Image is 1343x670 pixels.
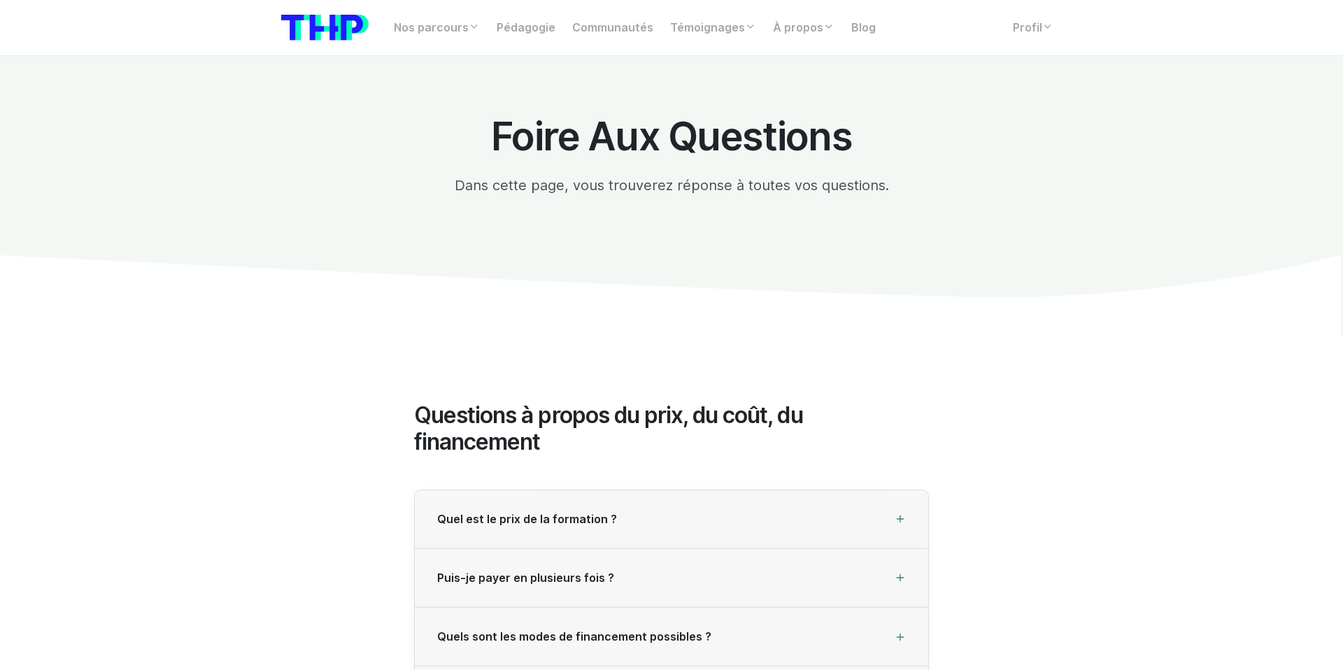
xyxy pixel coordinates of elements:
a: Nos parcours [385,14,488,42]
a: Communautés [564,14,662,42]
a: Témoignages [662,14,765,42]
h1: Foire Aux Questions [414,115,929,158]
a: Pédagogie [488,14,564,42]
a: À propos [765,14,843,42]
p: Dans cette page, vous trouverez réponse à toutes vos questions. [414,175,929,196]
h2: Questions à propos du prix, du coût, du financement [414,402,929,456]
a: Blog [843,14,884,42]
img: logo [281,15,369,41]
span: Quel est le prix de la formation ? [437,513,617,526]
a: Profil [1004,14,1062,42]
span: Puis-je payer en plusieurs fois ? [437,571,614,585]
span: Quels sont les modes de financement possibles ? [437,630,711,643]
